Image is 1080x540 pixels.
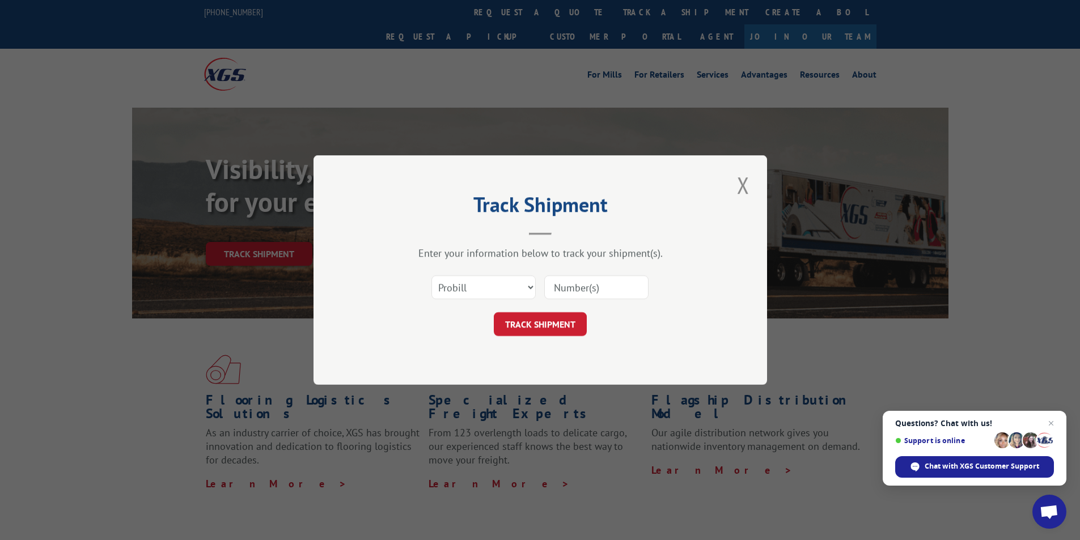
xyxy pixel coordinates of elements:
[370,197,710,218] h2: Track Shipment
[370,246,710,260] div: Enter your information below to track your shipment(s).
[925,461,1039,471] span: Chat with XGS Customer Support
[734,169,753,201] button: Close modal
[544,275,649,299] input: Number(s)
[895,436,990,445] span: Support is online
[895,456,1054,478] span: Chat with XGS Customer Support
[1032,495,1066,529] a: Open chat
[895,419,1054,428] span: Questions? Chat with us!
[494,312,587,336] button: TRACK SHIPMENT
